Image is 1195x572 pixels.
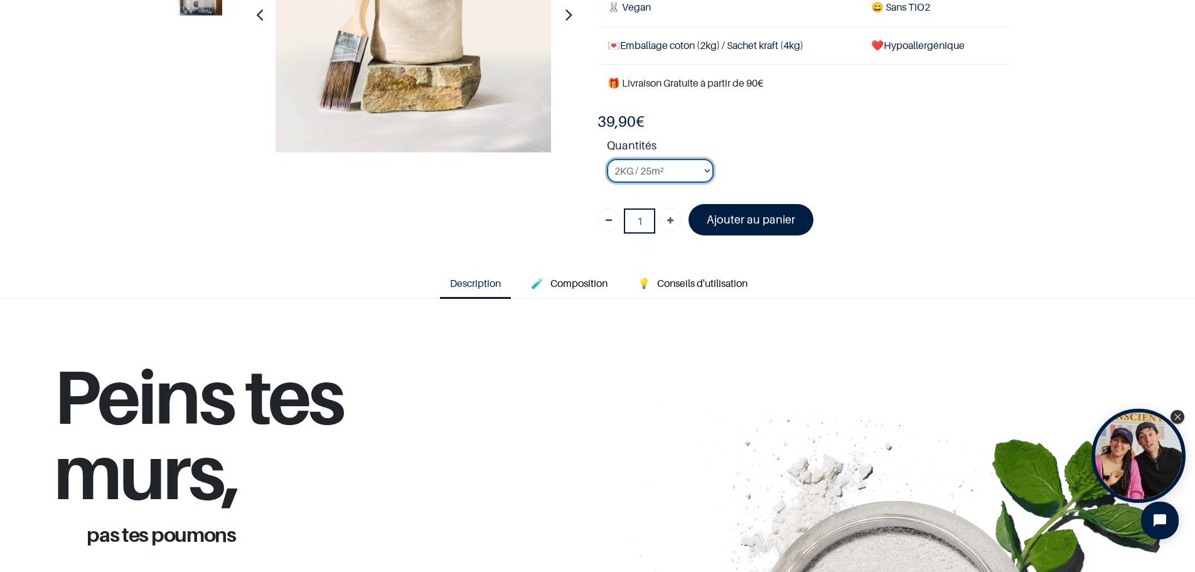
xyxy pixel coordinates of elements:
span: 😄 S [871,1,891,13]
div: Open Tolstoy [1091,409,1186,503]
span: 💡 [638,277,650,289]
a: Ajouter au panier [689,204,813,235]
strong: Quantités [607,137,1009,159]
a: Ajouter [659,208,682,231]
span: 39,90 [597,112,636,131]
td: Emballage coton (2kg) / Sachet kraft (4kg) [597,26,861,64]
h1: Peins tes murs, [53,359,534,524]
iframe: Tidio Chat [1130,491,1189,550]
a: Supprimer [597,208,620,231]
td: ❤️Hypoallergénique [861,26,1009,64]
span: Description [450,277,501,289]
font: 🎁 Livraison Gratuite à partir de 90€ [608,77,763,89]
div: Tolstoy bubble widget [1091,409,1186,503]
span: Conseils d'utilisation [657,277,748,289]
h1: pas tes poumons [77,524,510,544]
span: 🧪 [531,277,544,289]
span: 🐰 Vegan [608,1,651,13]
span: 💌 [608,39,620,51]
font: Ajouter au panier [707,213,795,226]
div: Close Tolstoy widget [1171,410,1184,424]
div: Open Tolstoy widget [1091,409,1186,503]
span: Composition [550,277,608,289]
b: € [597,112,645,131]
